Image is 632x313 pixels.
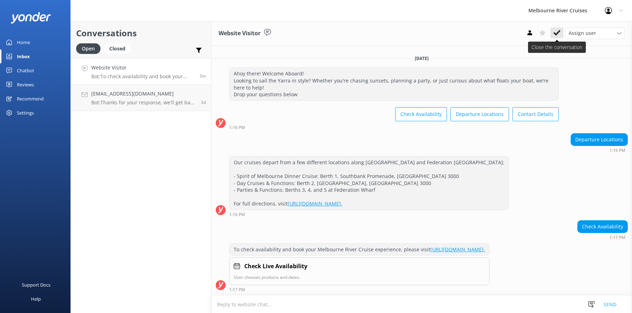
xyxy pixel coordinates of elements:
span: Sep 22 2025 01:17pm (UTC +10:00) Australia/Sydney [200,73,206,79]
p: Bot: Thanks for your response, we'll get back to you as soon as we can during opening hours. [91,99,196,106]
div: Sep 22 2025 01:16pm (UTC +10:00) Australia/Sydney [229,125,559,130]
div: Chatbot [17,63,34,78]
span: Assign user [569,29,596,37]
div: Our cruises depart from a few different locations along [GEOGRAPHIC_DATA] and Federation [GEOGRAP... [229,156,509,210]
div: To check availability and book your Melbourne River Cruise experience, please visit [229,244,489,256]
div: Closed [104,43,131,54]
div: Settings [17,106,34,120]
button: Contact Details [513,107,559,121]
div: Departure Locations [571,134,627,146]
div: Home [17,35,30,49]
div: Support Docs [22,278,50,292]
div: Assign User [565,27,625,39]
div: Open [76,43,100,54]
strong: 1:16 PM [609,148,625,153]
div: Sep 22 2025 01:17pm (UTC +10:00) Australia/Sydney [577,235,628,240]
img: yonder-white-logo.png [11,12,51,24]
button: Check Availability [395,107,447,121]
div: Check Availability [578,221,627,233]
div: Ahoy there! Welcome Aboard! Looking to sail the Yarra in style? Whether you're chasing sunsets, p... [229,68,558,100]
strong: 1:17 PM [609,235,625,240]
div: Sep 22 2025 01:16pm (UTC +10:00) Australia/Sydney [229,212,509,217]
a: [URL][DOMAIN_NAME]. [430,246,485,253]
span: Sep 18 2025 02:56pm (UTC +10:00) Australia/Sydney [201,99,206,105]
p: User chooses products and dates. [234,274,485,281]
div: Sep 22 2025 01:16pm (UTC +10:00) Australia/Sydney [571,148,628,153]
strong: 1:16 PM [229,213,245,217]
a: [URL][DOMAIN_NAME]. [288,200,342,207]
a: Website VisitorBot:To check availability and book your Melbourne River Cruise experience, please ... [71,58,211,85]
span: [DATE] [411,55,433,61]
h4: [EMAIL_ADDRESS][DOMAIN_NAME] [91,90,196,98]
div: Sep 22 2025 01:17pm (UTC +10:00) Australia/Sydney [229,287,490,292]
div: Reviews [17,78,34,92]
a: Closed [104,44,134,52]
h4: Website Visitor [91,64,194,72]
strong: 1:16 PM [229,125,245,130]
h3: Website Visitor [219,29,260,38]
button: Departure Locations [450,107,509,121]
div: Inbox [17,49,30,63]
div: Recommend [17,92,44,106]
a: [EMAIL_ADDRESS][DOMAIN_NAME]Bot:Thanks for your response, we'll get back to you as soon as we can... [71,85,211,111]
div: Help [31,292,41,306]
a: Open [76,44,104,52]
strong: 1:17 PM [229,288,245,292]
h4: Check Live Availability [244,262,307,271]
h2: Conversations [76,26,206,40]
p: Bot: To check availability and book your Melbourne River Cruise experience, please visit [URL][DO... [91,73,194,80]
